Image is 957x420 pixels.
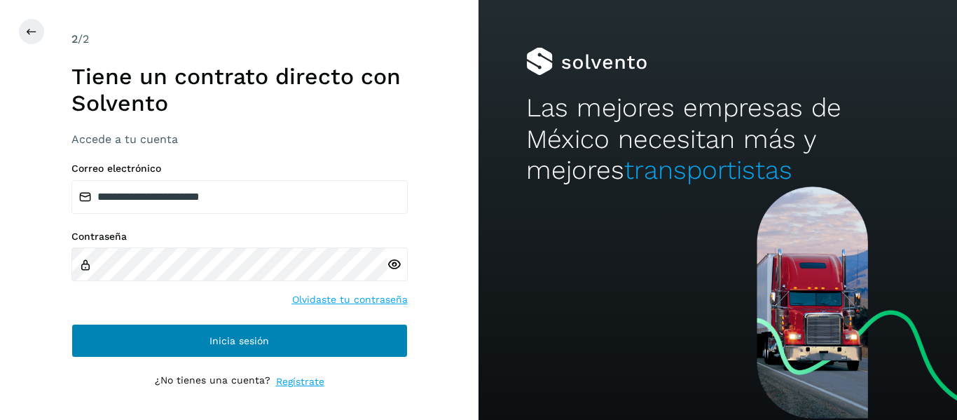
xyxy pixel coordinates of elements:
[71,133,408,146] h3: Accede a tu cuenta
[526,93,909,186] h2: Las mejores empresas de México necesitan más y mejores
[71,231,408,243] label: Contraseña
[155,374,270,389] p: ¿No tienes una cuenta?
[292,292,408,307] a: Olvidaste tu contraseña
[624,155,792,185] span: transportistas
[71,324,408,358] button: Inicia sesión
[276,374,324,389] a: Regístrate
[71,32,78,46] span: 2
[71,163,408,175] label: Correo electrónico
[71,63,408,117] h1: Tiene un contrato directo con Solvento
[209,336,269,346] span: Inicia sesión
